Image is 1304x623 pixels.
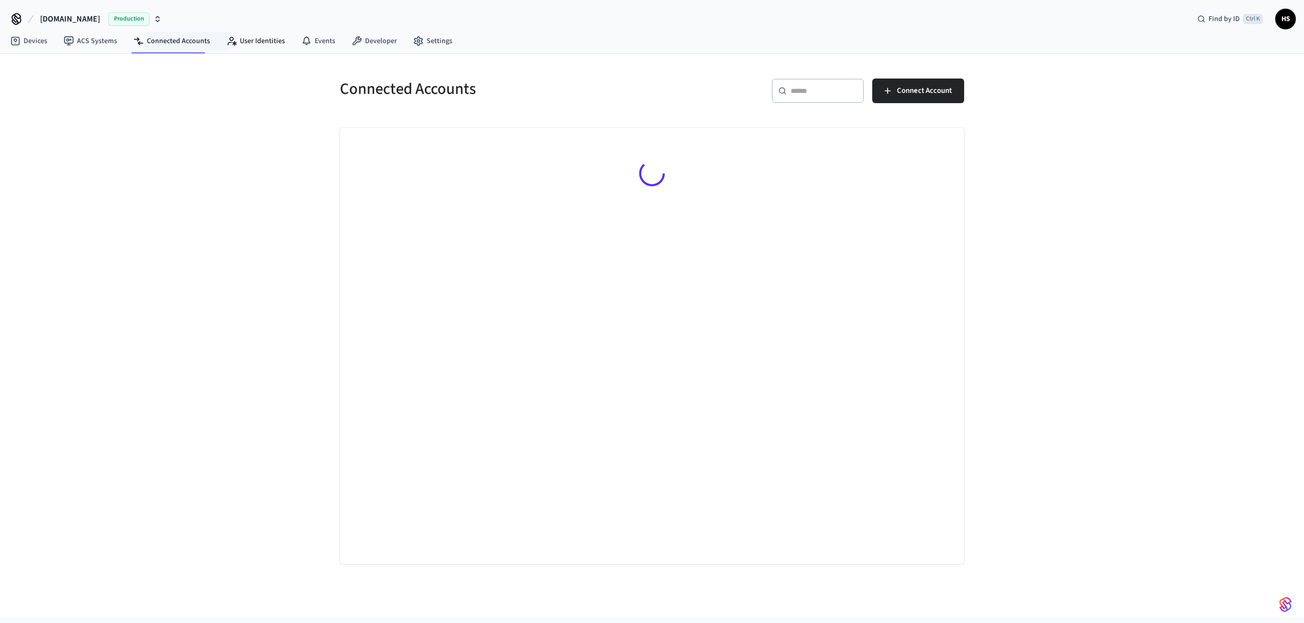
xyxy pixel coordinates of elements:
button: Connect Account [872,79,964,103]
a: Connected Accounts [125,32,218,50]
span: Ctrl K [1243,14,1263,24]
a: Settings [405,32,461,50]
img: SeamLogoGradient.69752ec5.svg [1279,596,1292,613]
span: [DOMAIN_NAME] [40,13,100,25]
span: Find by ID [1209,14,1240,24]
a: Events [293,32,343,50]
a: Developer [343,32,405,50]
a: Devices [2,32,55,50]
h5: Connected Accounts [340,79,646,100]
a: User Identities [218,32,293,50]
button: HS [1275,9,1296,29]
span: Production [108,12,149,26]
span: Connect Account [897,84,952,98]
a: ACS Systems [55,32,125,50]
div: Find by IDCtrl K [1189,10,1271,28]
span: HS [1276,10,1295,28]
